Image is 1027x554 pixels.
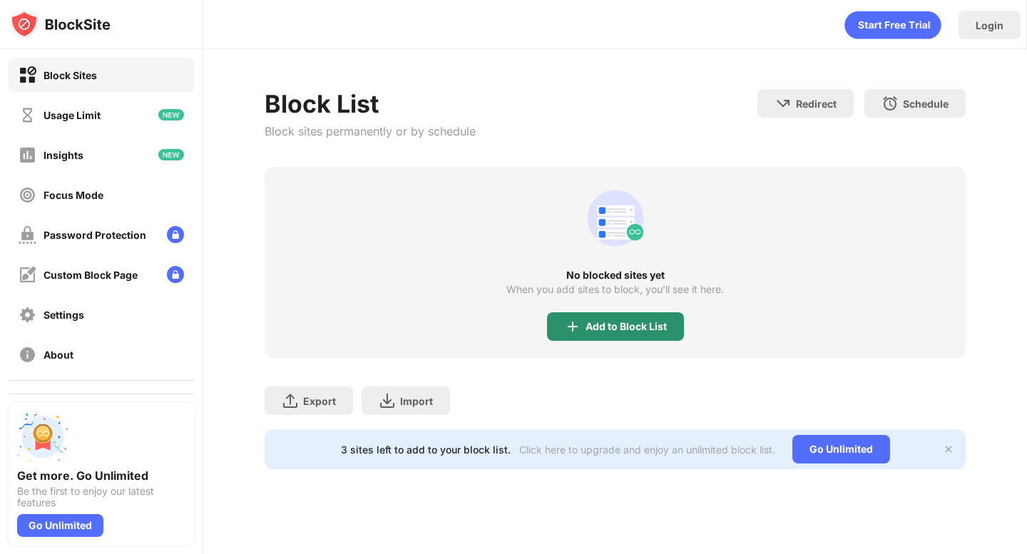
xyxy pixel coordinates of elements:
img: x-button.svg [943,443,954,455]
img: push-unlimited.svg [17,411,68,463]
img: password-protection-off.svg [19,226,36,244]
div: Custom Block Page [44,269,138,281]
div: Block List [265,89,476,118]
div: Login [976,19,1003,31]
div: Redirect [796,98,837,110]
img: new-icon.svg [158,149,184,160]
div: Schedule [903,98,949,110]
div: Export [303,395,336,407]
div: Password Protection [44,229,146,241]
img: time-usage-off.svg [19,106,36,124]
div: Focus Mode [44,189,103,201]
div: About [44,349,73,361]
div: Usage Limit [44,109,101,121]
div: Insights [44,149,83,161]
img: settings-off.svg [19,306,36,324]
img: insights-off.svg [19,146,36,164]
div: Block Sites [44,69,97,81]
img: new-icon.svg [158,109,184,120]
div: Be the first to enjoy our latest features [17,486,185,508]
img: customize-block-page-off.svg [19,266,36,284]
div: No blocked sites yet [265,270,965,281]
img: logo-blocksite.svg [10,10,111,39]
img: lock-menu.svg [167,226,184,243]
div: Get more. Go Unlimited [17,468,185,483]
div: Click here to upgrade and enjoy an unlimited block list. [519,443,775,456]
div: When you add sites to block, you’ll see it here. [506,284,724,295]
div: Add to Block List [586,321,667,332]
img: block-on.svg [19,66,36,84]
div: 3 sites left to add to your block list. [341,443,511,456]
div: Go Unlimited [17,514,103,537]
div: Go Unlimited [792,435,890,463]
div: Import [400,395,433,407]
div: Block sites permanently or by schedule [265,124,476,138]
img: lock-menu.svg [167,266,184,283]
div: Settings [44,309,84,321]
div: animation [581,184,650,252]
div: animation [844,11,941,39]
img: about-off.svg [19,346,36,364]
img: focus-off.svg [19,186,36,204]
